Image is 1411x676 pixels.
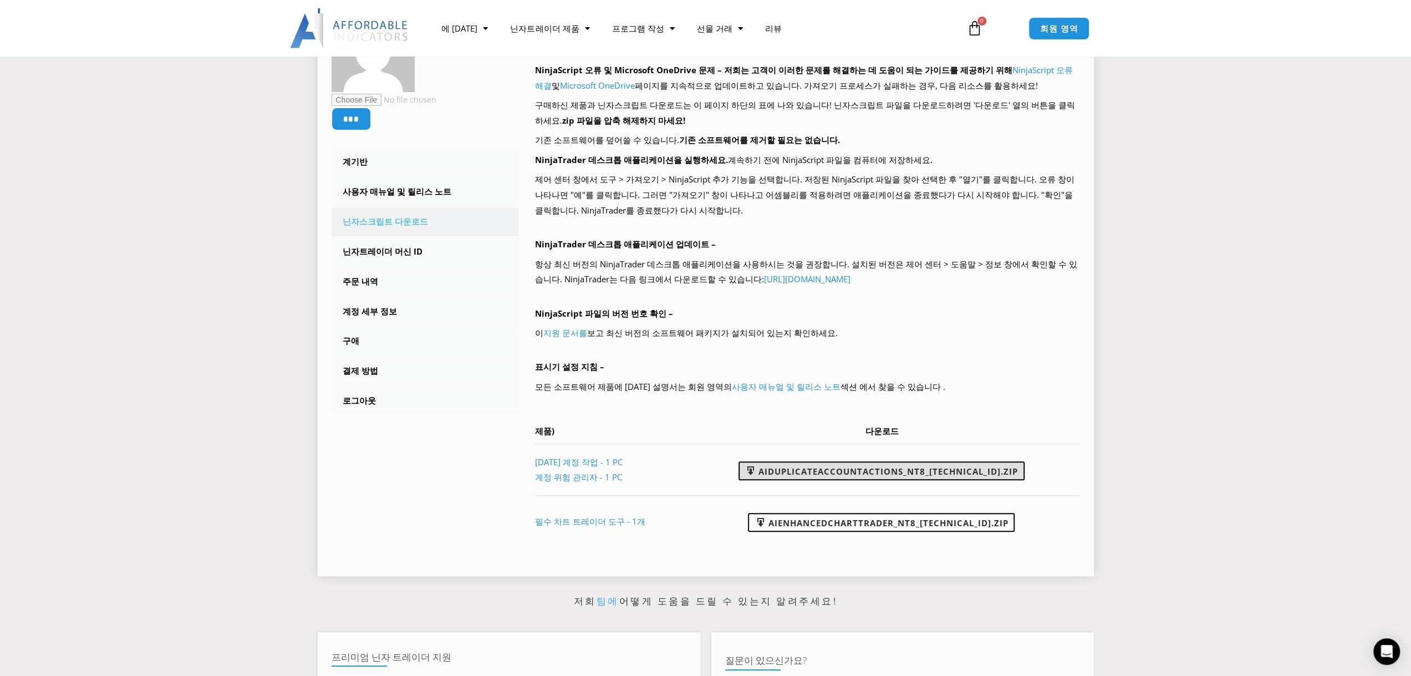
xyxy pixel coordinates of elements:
font: . 가져오기 프로세스가 실패하는 경우, 다음 리소스를 활용하세요! [799,80,1038,91]
a: 계정 위험 관리자 - 1 PC [535,471,622,482]
font: 프리미엄 닌자 트레이더 지원 [332,650,451,663]
font: 계정 세부 정보 [343,306,397,317]
font: 선물 거래 [696,23,732,34]
a: 계정 세부 정보 [332,297,519,326]
font: 계기반 [343,156,368,167]
font: 제품) [535,425,554,436]
font: NinjaTrader 데스크톱 애플리케이션 업데이트 – [535,238,716,250]
font: 질문이 있으신가요? [725,654,807,667]
a: 팀에 [597,596,619,607]
font: 기존 소프트웨어를 제거할 필요는 없습니다. [679,134,840,145]
div: 인터콤 메신저 열기 [1373,638,1400,665]
font: 로그아웃 [343,395,376,406]
a: 지원 문서를 [543,327,587,338]
a: 선물 거래 [685,16,753,41]
a: 사용자 매뉴얼 및 릴리스 노트 [332,177,519,206]
font: 모든 소프트웨어 제품에 [DATE] 설명서는 회원 영역의 [535,381,732,392]
a: 사용자 매뉴얼 및 릴리스 노트 [732,381,841,392]
font: 프로그램 작성 [612,23,664,34]
font: 주문 내역 [343,276,378,287]
img: LogoAI | 저렴한 지표 – NinjaTrader [290,8,409,48]
a: 계기반 [332,148,519,176]
font: 이 [535,327,543,338]
a: 로그아웃 [332,387,519,415]
font: 결제 방법 [343,365,378,376]
a: 0 [950,12,999,44]
a: 에 [DATE] [430,16,499,41]
font: 항상 최신 버전의 NinjaTrader 데스크톱 애플리케이션을 사용하시는 것을 권장합니다. 설치된 버전은 제어 센터 > 도움말 > 정보 창에서 확인할 수 있습니다. Ninja... [535,258,1077,285]
a: 구애 [332,327,519,355]
a: 닌자스크립트 다운로드 [332,207,519,236]
a: AIDuplicateAccountActions_NT8_[TECHNICAL_ID].zip [738,461,1025,480]
font: 계속하기 전에 NinjaScript 파일을 컴퓨터에 저장하세요. [728,154,933,165]
font: 닌자트레이더 제품 [510,23,579,34]
font: NinjaTrader 데스크톱 애플리케이션을 실행하세요. [535,154,728,165]
font: NinjaScript 오류 및 Microsoft OneDrive 문제 – 저희는 고객이 이러한 문제를 해결하는 데 도움이 되는 가이드를 제공하기 위해 [535,64,1012,75]
a: 닌자트레이더 머신 ID [332,237,519,266]
font: 0 [980,17,984,24]
a: NinjaScript 오류 해결 [535,64,1073,91]
font: 구매하신 제품과 닌자스크립트 다운로드는 이 페이지 하단의 표에 나와 있습니다! 닌자스크립트 파일을 다운로드하려면 '다운로드' 열의 버튼을 클릭하세요. [535,99,1075,126]
a: 리뷰 [753,16,792,41]
a: 주문 내역 [332,267,519,296]
font: AIDuplicateAccountActions_NT8_[TECHNICAL_ID].zip [758,466,1018,477]
font: 표시기 설정 지침 – [535,361,604,372]
font: 회원 영역 [1040,23,1078,34]
font: 리뷰 [765,23,781,34]
font: zip 파일을 압축 해제하지 마세요! [562,115,685,126]
a: 닌자트레이더 제품 [499,16,600,41]
a: 결제 방법 [332,357,519,385]
font: 닌자트레이더 머신 ID [343,246,422,257]
font: 저희 [574,596,597,607]
font: 어떻게 도움을 드릴 수 있는지 알려주세요! [619,596,838,607]
font: 구애 [343,335,359,346]
font: 제어 센터 창에서 도구 > 가져오기 > NinjaScript 추가 기능을 선택합니다. 저장된 NinjaScript 파일을 찾아 선택한 후 "열기"를 클릭합니다. 오류 창이 나... [535,174,1074,216]
nav: 계정 페이지 [332,148,519,415]
font: 기존 소프트웨어를 덮어쓸 수 있습니다. [535,134,679,145]
font: 닌자스크립트 다운로드 [343,216,428,227]
font: 보고 최신 버전의 소프트웨어 패키지가 설치되어 있는지 확인하세요. [587,327,838,338]
a: 프로그램 작성 [600,16,685,41]
font: 및 [552,80,560,91]
font: NinjaScript 파일의 버전 번호 확인 – [535,308,673,319]
font: 다운로드 [865,425,898,436]
font: AIEnhancedChartTrader_NT8_[TECHNICAL_ID].zip [768,517,1008,528]
font: 페이지를 지속적으로 업데이트하고 있습니다 [635,80,799,91]
a: AIEnhancedChartTrader_NT8_[TECHNICAL_ID].zip [748,513,1015,532]
a: 필수 차트 트레이더 도구 - 1개 [535,516,645,527]
a: 회원 영역 [1028,17,1090,40]
font: 에 [DATE] [441,23,477,34]
font: 섹션 에서 찾을 수 있습니다 . [841,381,945,392]
font: 사용자 매뉴얼 및 릴리스 노트 [343,186,451,197]
nav: 메뉴 [430,16,954,41]
a: [DATE] 계정 작업 - 1 PC [535,456,623,467]
a: [URL][DOMAIN_NAME] [764,273,850,284]
a: Microsoft OneDrive [560,80,635,91]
